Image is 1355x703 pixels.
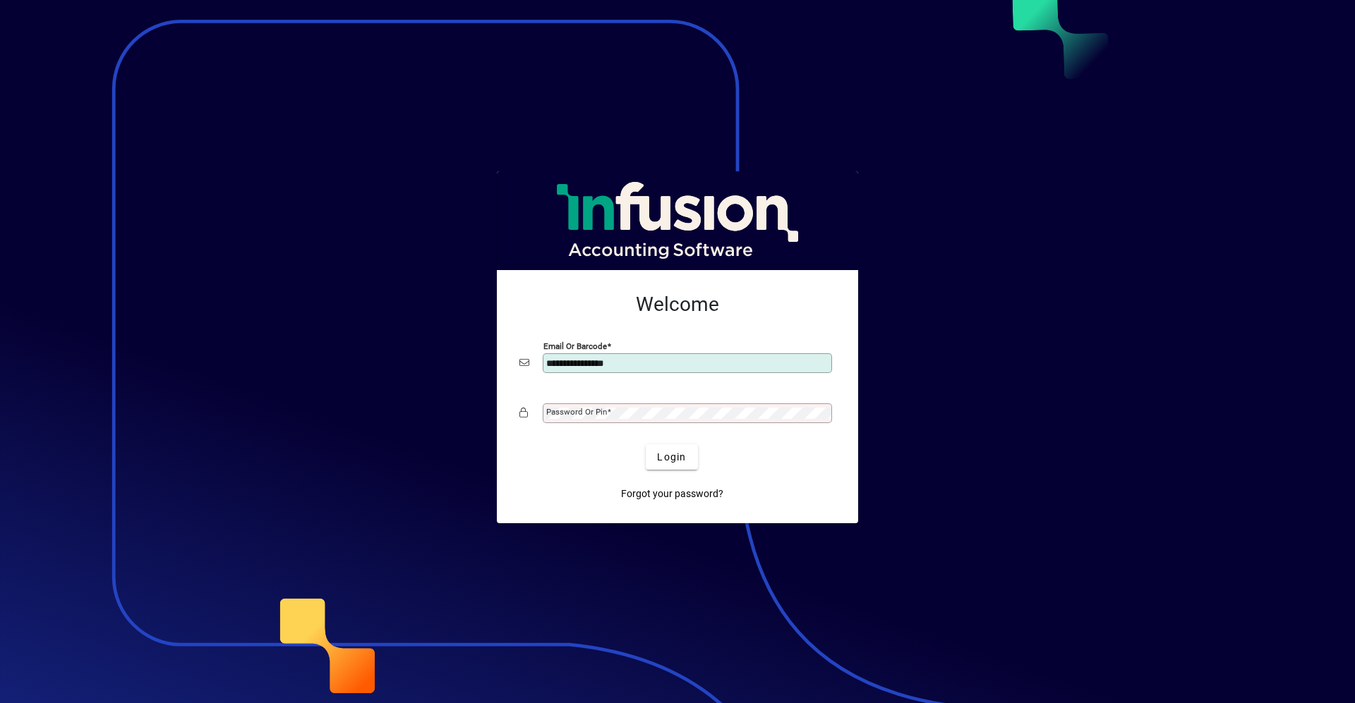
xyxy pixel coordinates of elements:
[519,293,836,317] h2: Welcome
[543,341,607,351] mat-label: Email or Barcode
[621,487,723,501] span: Forgot your password?
[646,444,697,470] button: Login
[657,450,686,465] span: Login
[615,481,729,506] a: Forgot your password?
[546,407,607,417] mat-label: Password or Pin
